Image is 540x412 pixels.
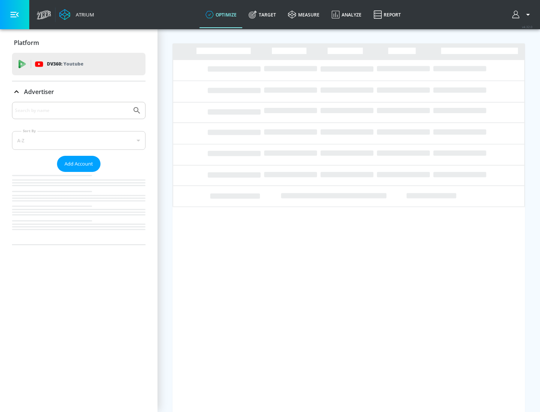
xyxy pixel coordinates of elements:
p: Youtube [63,60,83,68]
div: Platform [12,32,145,53]
a: Report [367,1,407,28]
button: Add Account [57,156,100,172]
a: measure [282,1,325,28]
a: Target [243,1,282,28]
div: A-Z [12,131,145,150]
span: Add Account [64,160,93,168]
div: Advertiser [12,81,145,102]
div: Atrium [73,11,94,18]
div: Advertiser [12,102,145,245]
a: Analyze [325,1,367,28]
nav: list of Advertiser [12,172,145,245]
p: DV360: [47,60,83,68]
label: Sort By [21,128,37,133]
p: Advertiser [24,88,54,96]
div: DV360: Youtube [12,53,145,75]
a: Atrium [59,9,94,20]
p: Platform [14,39,39,47]
input: Search by name [15,106,129,115]
a: optimize [199,1,243,28]
span: v 4.32.0 [522,25,532,29]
